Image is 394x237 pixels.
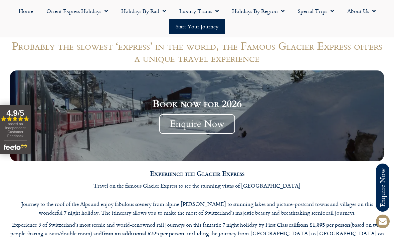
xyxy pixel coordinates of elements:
[12,3,40,19] a: Home
[173,3,225,19] a: Luxury Trains
[159,114,235,134] span: Enquire Now
[150,168,244,178] span: Experience the Glacier Express
[341,3,382,19] a: About Us
[10,40,384,64] h1: Probably the slowest ‘express’ in the world, the Famous Glacier Express offers a unique travel ex...
[102,229,184,237] strong: from an additional £325 per person
[3,3,391,34] nav: Menu
[10,182,384,190] p: Travel on the famous Glacier Express to see the stunning vistas of [GEOGRAPHIC_DATA]
[40,3,115,19] a: Orient Express Holidays
[22,98,372,109] h2: Book now for 2026
[115,3,173,19] a: Holidays by Rail
[297,221,350,228] strong: from £1,895 per person
[291,3,341,19] a: Special Trips
[225,3,291,19] a: Holidays by Region
[10,70,384,161] a: Book now for 2026 Enquire Now
[169,19,225,34] a: Start your Journey
[10,200,384,217] p: Journey to the roof of the Alps and enjoy fabulous scenery from alpine [PERSON_NAME] to stunning ...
